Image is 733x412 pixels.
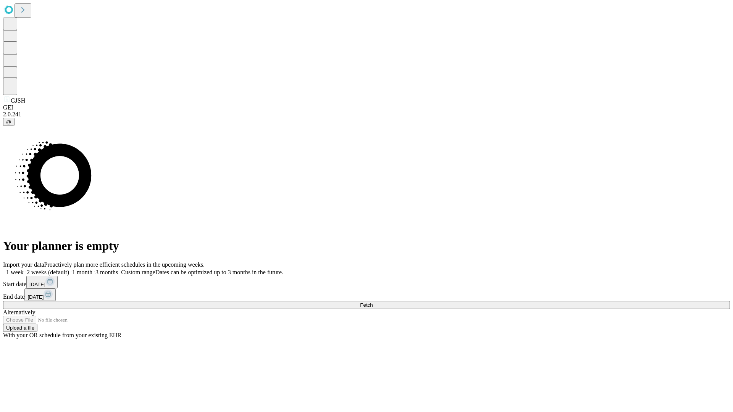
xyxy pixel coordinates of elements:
div: 2.0.241 [3,111,730,118]
button: [DATE] [24,288,56,301]
span: Custom range [121,269,155,275]
span: Proactively plan more efficient schedules in the upcoming weeks. [44,261,205,268]
div: Start date [3,276,730,288]
span: GJSH [11,97,25,104]
span: Dates can be optimized up to 3 months in the future. [155,269,283,275]
span: [DATE] [27,294,44,300]
button: @ [3,118,15,126]
span: 3 months [95,269,118,275]
span: Fetch [360,302,373,308]
div: GEI [3,104,730,111]
span: @ [6,119,11,125]
span: Alternatively [3,309,35,315]
button: Upload a file [3,324,37,332]
span: 2 weeks (default) [27,269,69,275]
div: End date [3,288,730,301]
span: Import your data [3,261,44,268]
span: With your OR schedule from your existing EHR [3,332,121,338]
h1: Your planner is empty [3,239,730,253]
button: Fetch [3,301,730,309]
span: [DATE] [29,282,45,287]
span: 1 month [72,269,92,275]
button: [DATE] [26,276,58,288]
span: 1 week [6,269,24,275]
